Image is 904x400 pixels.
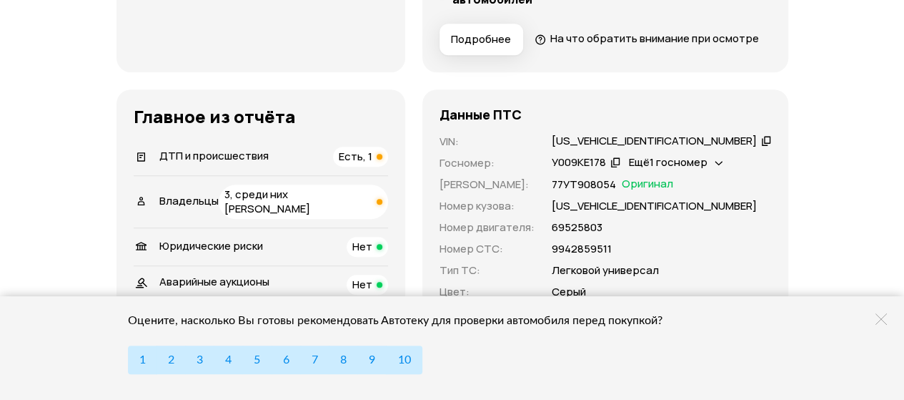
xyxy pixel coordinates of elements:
span: Ещё 1 госномер [629,155,707,170]
p: 77УТ908054 [552,177,616,192]
p: [US_VEHICLE_IDENTIFICATION_NUMBER] [552,198,757,214]
p: Тип ТС : [439,263,535,278]
span: 5 [254,354,260,366]
span: ДТП и происшествия [159,148,269,163]
span: 3, среди них [PERSON_NAME] [224,187,310,216]
p: Серый [552,284,586,300]
span: Подробнее [451,32,511,47]
h4: Данные ПТС [439,107,522,122]
div: [US_VEHICLE_IDENTIFICATION_NUMBER] [552,134,757,149]
p: Номер двигателя : [439,220,535,235]
span: 8 [340,354,347,366]
span: Нет [352,239,372,254]
button: 7 [300,346,329,374]
p: Номер СТС : [439,241,535,257]
button: 4 [214,346,243,374]
p: 69525803 [552,220,602,235]
span: 2 [168,354,174,366]
a: На что обратить внимание при осмотре [535,31,759,46]
p: Легковой универсал [552,263,659,278]
span: 7 [312,354,318,366]
span: 9 [369,354,375,366]
span: Юридические риски [159,238,263,253]
button: 9 [357,346,387,374]
span: Есть, 1 [339,149,372,164]
p: 9942859511 [552,241,612,257]
span: На что обратить внимание при осмотре [550,31,759,46]
p: VIN : [439,134,535,150]
p: Цвет : [439,284,535,300]
p: [PERSON_NAME] : [439,177,535,192]
span: Нет [352,277,372,292]
div: У009КЕ178 [552,155,606,170]
button: 2 [157,346,186,374]
span: Владельцы [159,193,219,208]
h3: Главное из отчёта [134,107,388,127]
button: Подробнее [439,24,523,55]
span: 3 [197,354,203,366]
span: 6 [283,354,289,366]
button: 3 [185,346,214,374]
button: 1 [128,346,157,374]
span: 1 [139,354,146,366]
span: 4 [225,354,232,366]
button: 5 [242,346,272,374]
span: Аварийные аукционы [159,274,269,289]
button: 8 [329,346,358,374]
button: 10 [386,346,422,374]
button: 6 [272,346,301,374]
p: Госномер : [439,155,535,171]
div: Оцените, насколько Вы готовы рекомендовать Автотеку для проверки автомобиля перед покупкой? [128,313,682,328]
p: Номер кузова : [439,198,535,214]
span: Оригинал [622,177,673,192]
span: 10 [397,354,410,366]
